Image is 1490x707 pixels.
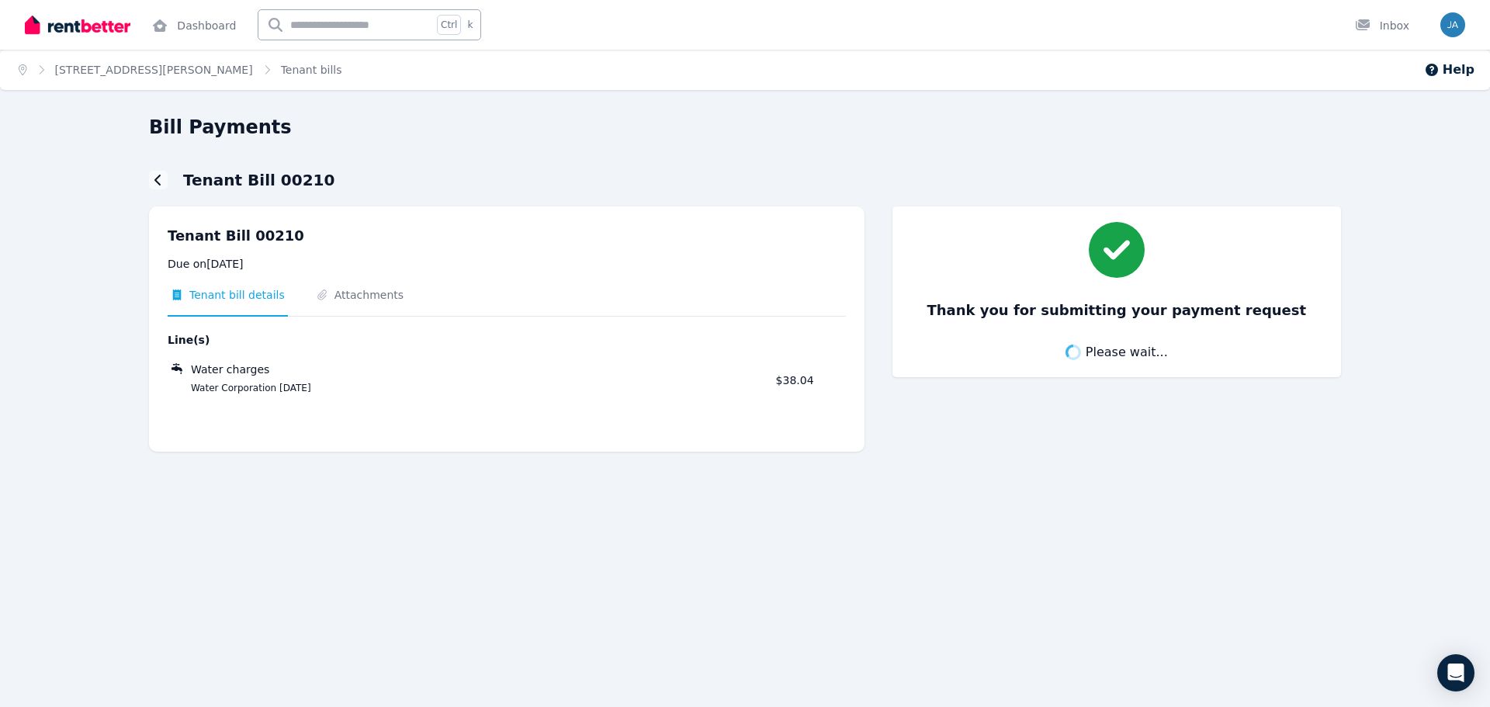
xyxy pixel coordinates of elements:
[1355,18,1409,33] div: Inbox
[168,332,767,348] span: Line(s)
[55,64,253,76] a: [STREET_ADDRESS][PERSON_NAME]
[168,256,846,272] p: Due on [DATE]
[191,362,269,377] span: Water charges
[149,115,292,140] h1: Bill Payments
[183,169,334,191] h1: Tenant Bill 00210
[25,13,130,36] img: RentBetter
[927,300,1306,321] h3: Thank you for submitting your payment request
[1440,12,1465,37] img: Jade Salmon
[334,287,404,303] span: Attachments
[437,15,461,35] span: Ctrl
[467,19,473,31] span: k
[1437,654,1474,691] div: Open Intercom Messenger
[776,374,814,386] span: $38.04
[189,287,285,303] span: Tenant bill details
[1424,61,1474,79] button: Help
[281,62,342,78] span: Tenant bills
[168,287,846,317] nav: Tabs
[168,225,846,247] p: Tenant Bill 00210
[1086,343,1168,362] span: Please wait...
[172,382,767,394] span: Water Corporation [DATE]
